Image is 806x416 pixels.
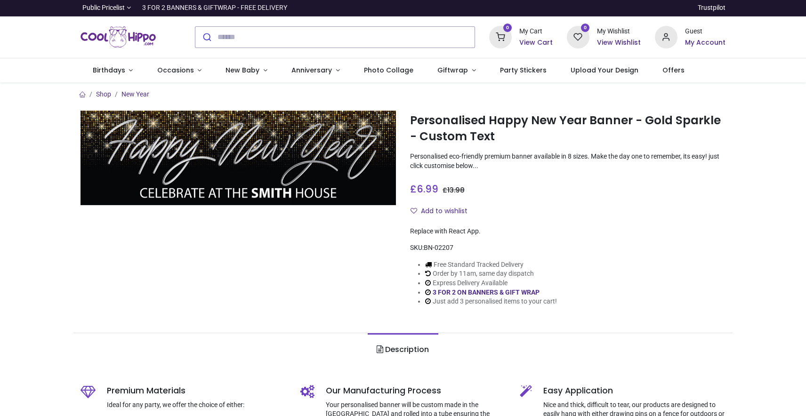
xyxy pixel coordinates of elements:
a: Occasions [145,58,214,83]
a: View Cart [519,38,553,48]
sup: 0 [581,24,590,32]
sup: 0 [503,24,512,32]
div: Replace with React App. [410,227,725,236]
a: Public Pricelist [81,3,131,13]
h1: Personalised Happy New Year Banner - Gold Sparkle - Custom Text [410,112,725,145]
span: BN-02207 [424,244,453,251]
a: Shop [96,90,111,98]
span: Birthdays [93,65,125,75]
i: Add to wishlist [411,208,417,214]
span: Anniversary [291,65,332,75]
li: Just add 3 personalised items to your cart! [425,297,557,306]
a: Birthdays [81,58,145,83]
span: Photo Collage [364,65,413,75]
div: SKU: [410,243,725,253]
h5: Our Manufacturing Process [326,385,506,397]
p: Personalised eco-friendly premium banner available in 8 sizes. Make the day one to remember, its ... [410,152,725,170]
span: Upload Your Design [571,65,638,75]
a: New Year [121,90,149,98]
li: Express Delivery Available [425,279,557,288]
span: 6.99 [417,182,438,196]
a: New Baby [214,58,280,83]
h5: Premium Materials [107,385,286,397]
a: Description [368,333,438,366]
a: 3 FOR 2 ON BANNERS & GIFT WRAP [433,288,540,296]
span: New Baby [226,65,259,75]
a: Logo of Cool Hippo [81,24,156,50]
p: Ideal for any party, we offer the choice of either: [107,400,286,410]
button: Submit [195,27,218,48]
a: My Account [685,38,725,48]
a: Anniversary [279,58,352,83]
a: View Wishlist [597,38,641,48]
li: Order by 11am, same day dispatch [425,269,557,279]
div: My Wishlist [597,27,641,36]
li: Free Standard Tracked Delivery [425,260,557,270]
span: £ [410,182,438,196]
h5: Easy Application [543,385,725,397]
span: Giftwrap [437,65,468,75]
span: £ [443,185,465,195]
img: Cool Hippo [81,24,156,50]
span: 13.98 [447,185,465,195]
div: Guest [685,27,725,36]
span: Party Stickers [500,65,547,75]
div: 3 FOR 2 BANNERS & GIFTWRAP - FREE DELIVERY [142,3,287,13]
a: 0 [567,32,589,40]
span: Public Pricelist [82,3,125,13]
img: Personalised Happy New Year Banner - Gold Sparkle - Custom Text [81,111,396,205]
span: Offers [662,65,685,75]
span: Occasions [157,65,194,75]
div: My Cart [519,27,553,36]
a: 0 [489,32,512,40]
button: Add to wishlistAdd to wishlist [410,203,476,219]
a: Giftwrap [425,58,488,83]
a: Trustpilot [698,3,725,13]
